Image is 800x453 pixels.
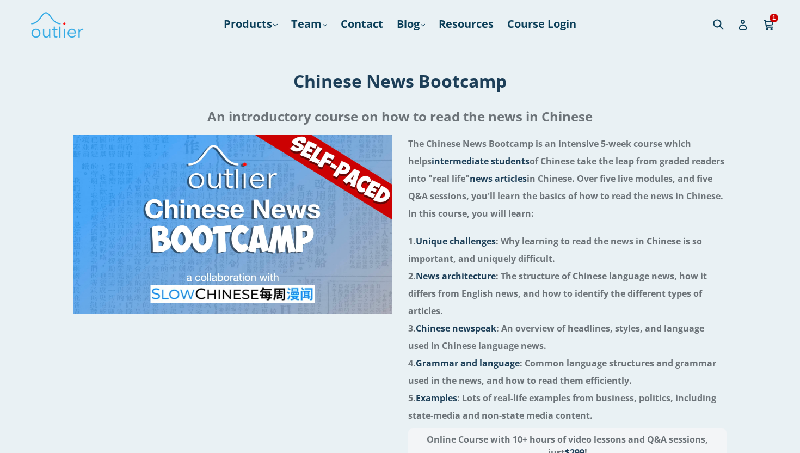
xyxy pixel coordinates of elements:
[416,322,496,334] span: Chinese newspeak
[408,235,702,265] span: 1. : Why learning to read the news in Chinese is so important, and uniquely difficult.
[416,270,496,282] span: News architecture
[391,14,430,34] a: Blog
[286,14,333,34] a: Team
[416,392,457,404] span: Examples
[408,207,534,219] span: In this course, you will learn:
[9,69,791,93] h1: Chinese News Bootcamp
[408,322,704,352] span: 3. : An overview of headlines, styles, and language used in Chinese language news.
[408,357,716,387] span: 4. : Common language structures and grammar used in the news, and how to read them efficiently.
[470,173,527,185] span: news articles
[502,14,582,34] a: Course Login
[416,357,520,369] span: Grammar and language
[432,155,530,167] span: intermediate students
[335,14,389,34] a: Contact
[770,14,778,22] span: 1
[9,103,791,130] h2: An introductory course on how to read the news in Chinese
[408,270,707,317] span: 2. : The structure of Chinese language news, how it differs from English news, and how to identif...
[30,8,84,40] img: Outlier Linguistics
[710,13,740,35] input: Search
[408,138,724,202] span: The Chinese News Bootcamp is an intensive 5-week course which helps of Chinese take the leap from...
[218,14,283,34] a: Products
[408,392,716,421] span: 5. : Lots of real-life examples from business, politics, including state-media and non-state medi...
[416,235,496,247] span: Unique challenges
[763,11,776,36] a: 1
[433,14,499,34] a: Resources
